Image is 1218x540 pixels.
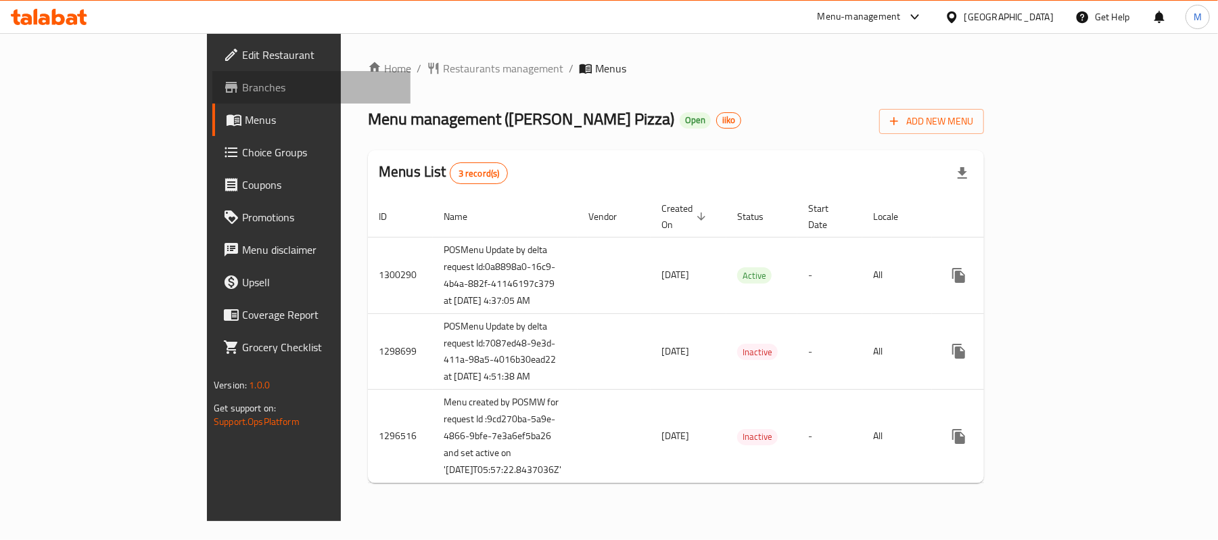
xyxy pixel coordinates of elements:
li: / [569,60,573,76]
span: Inactive [737,344,778,360]
a: Choice Groups [212,136,411,168]
span: iiko [717,114,741,126]
span: Choice Groups [242,144,400,160]
a: Menus [212,104,411,136]
span: Name [444,208,485,225]
a: Edit Restaurant [212,39,411,71]
nav: breadcrumb [368,60,984,76]
span: Coverage Report [242,307,400,323]
span: Start Date [808,200,846,233]
span: Version: [214,376,247,394]
span: Menus [245,112,400,128]
button: more [943,420,975,453]
td: All [862,313,932,390]
td: Menu created by POSMW for request Id :9cd270ba-5a9e-4866-9bfe-7e3a6ef5ba26 and set active on '[DA... [433,390,578,483]
table: enhanced table [368,196,1083,484]
div: Menu-management [818,9,901,25]
div: [GEOGRAPHIC_DATA] [964,9,1054,24]
button: more [943,335,975,367]
td: All [862,237,932,313]
span: 3 record(s) [450,167,508,180]
span: Locale [873,208,916,225]
div: Active [737,267,772,284]
a: Menu disclaimer [212,233,411,266]
div: Open [680,112,711,129]
span: Coupons [242,177,400,193]
a: Upsell [212,266,411,298]
span: Open [680,114,711,126]
span: [DATE] [661,342,689,360]
span: Get support on: [214,399,276,417]
span: [DATE] [661,427,689,445]
td: - [797,237,862,313]
span: Menu management ( [PERSON_NAME] Pizza ) [368,104,674,134]
li: / [417,60,421,76]
span: Vendor [588,208,634,225]
td: POSMenu Update by delta request Id:0a8898a0-16c9-4b4a-882f-41146197c379 at [DATE] 4:37:05 AM [433,237,578,313]
button: Change Status [975,335,1008,367]
a: Grocery Checklist [212,331,411,363]
button: Change Status [975,420,1008,453]
span: Restaurants management [443,60,563,76]
span: Branches [242,79,400,95]
a: Coverage Report [212,298,411,331]
td: - [797,390,862,483]
div: Inactive [737,429,778,445]
span: Menus [595,60,626,76]
span: Menu disclaimer [242,242,400,258]
button: Change Status [975,259,1008,292]
span: Grocery Checklist [242,339,400,355]
span: Promotions [242,209,400,225]
button: Add New Menu [879,109,984,134]
span: Status [737,208,781,225]
span: Inactive [737,429,778,445]
a: Coupons [212,168,411,201]
a: Branches [212,71,411,104]
th: Actions [932,196,1083,238]
button: more [943,259,975,292]
span: M [1194,9,1202,24]
a: Support.OpsPlatform [214,413,300,430]
span: Upsell [242,274,400,290]
span: 1.0.0 [249,376,270,394]
a: Promotions [212,201,411,233]
div: Total records count [450,162,509,184]
span: [DATE] [661,266,689,284]
td: - [797,313,862,390]
span: Add New Menu [890,113,973,130]
h2: Menus List [379,162,508,184]
a: Restaurants management [427,60,563,76]
td: All [862,390,932,483]
span: Created On [661,200,710,233]
div: Export file [946,157,979,189]
td: POSMenu Update by delta request Id:7087ed48-9e3d-411a-98a5-4016b30ead22 at [DATE] 4:51:38 AM [433,313,578,390]
span: Edit Restaurant [242,47,400,63]
span: Active [737,268,772,284]
span: ID [379,208,404,225]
